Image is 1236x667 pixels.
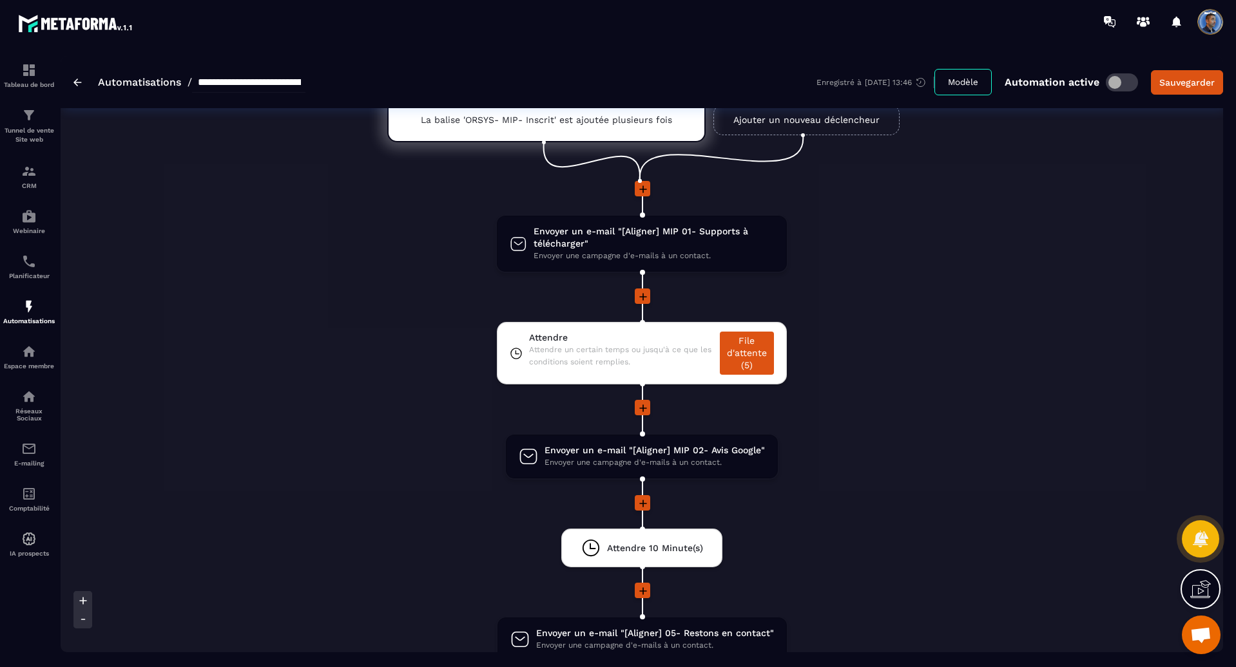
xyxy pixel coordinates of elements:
[534,250,774,262] span: Envoyer une campagne d'e-mails à un contact.
[607,542,703,554] span: Attendre 10 Minute(s)
[816,77,934,88] div: Enregistré à
[21,108,37,123] img: formation
[3,362,55,370] p: Espace membre
[21,531,37,547] img: automations
[188,76,192,88] span: /
[3,154,55,199] a: formationformationCRM
[1005,76,1099,88] p: Automation active
[21,299,37,314] img: automations
[21,441,37,456] img: email
[421,115,672,125] p: La balise 'ORSYS- MIP- Inscrit' est ajoutée plusieurs fois
[3,98,55,154] a: formationformationTunnel de vente Site web
[21,344,37,359] img: automations
[98,76,181,88] a: Automatisations
[3,460,55,467] p: E-mailing
[21,389,37,404] img: social-network
[865,78,912,87] p: [DATE] 13:46
[529,344,713,368] span: Attendre un certain temps ou jusqu'à ce que les conditions soient remplies.
[3,334,55,379] a: automationsautomationsEspace membre
[21,62,37,78] img: formation
[536,627,774,639] span: Envoyer un e-mail "[Aligner] 05- Restons en contact"
[3,317,55,324] p: Automatisations
[713,104,900,135] a: Ajouter un nouveau déclencheur
[534,225,774,250] span: Envoyer un e-mail "[Aligner] MIP 01- Supports à télécharger"
[720,332,774,375] a: File d'attente (5)
[3,476,55,521] a: accountantaccountantComptabilité
[934,69,992,95] button: Modèle
[18,12,134,35] img: logo
[3,272,55,279] p: Planificateur
[3,505,55,512] p: Comptabilité
[545,456,765,469] span: Envoyer une campagne d'e-mails à un contact.
[3,227,55,234] p: Webinaire
[21,209,37,224] img: automations
[3,126,55,144] p: Tunnel de vente Site web
[3,182,55,189] p: CRM
[536,639,774,652] span: Envoyer une campagne d'e-mails à un contact.
[21,486,37,502] img: accountant
[1182,615,1221,654] div: Ouvrir le chat
[73,79,82,86] img: arrow
[3,81,55,88] p: Tableau de bord
[3,199,55,244] a: automationsautomationsWebinaire
[545,444,765,456] span: Envoyer un e-mail "[Aligner] MIP 02- Avis Google"
[3,53,55,98] a: formationformationTableau de bord
[529,332,713,344] span: Attendre
[3,550,55,557] p: IA prospects
[3,289,55,334] a: automationsautomationsAutomatisations
[3,244,55,289] a: schedulerschedulerPlanificateur
[1159,76,1215,89] div: Sauvegarder
[3,379,55,431] a: social-networksocial-networkRéseaux Sociaux
[3,408,55,422] p: Réseaux Sociaux
[21,164,37,179] img: formation
[21,254,37,269] img: scheduler
[1151,70,1223,95] button: Sauvegarder
[3,431,55,476] a: emailemailE-mailing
